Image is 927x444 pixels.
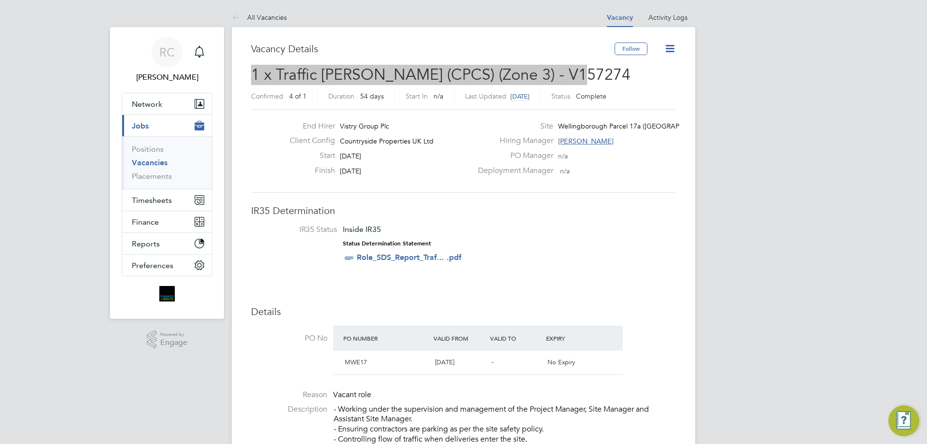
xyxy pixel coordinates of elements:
span: Finance [132,217,159,227]
span: Inside IR35 [343,225,381,234]
span: n/a [558,152,568,160]
span: 4 of 1 [289,92,307,100]
span: [DATE] [435,358,454,366]
span: [DATE] [340,167,361,175]
span: Preferences [132,261,173,270]
button: Follow [615,43,647,55]
span: - [492,358,493,366]
label: Description [251,404,327,415]
div: PO Number [341,329,431,347]
img: bromak-logo-retina.png [159,286,175,301]
button: Reports [122,233,212,254]
button: Jobs [122,115,212,136]
a: Placements [132,172,172,181]
span: No Expiry [548,358,575,366]
button: Network [122,93,212,115]
label: IR35 Status [261,225,337,235]
span: n/a [434,92,443,100]
a: Positions [132,144,164,154]
div: Jobs [122,136,212,189]
div: Valid From [431,329,488,347]
a: Go to home page [122,286,212,301]
label: Site [472,121,553,131]
span: Complete [576,92,606,100]
h3: Details [251,305,676,318]
span: Engage [160,339,187,347]
label: Finish [282,166,335,176]
label: Start [282,151,335,161]
span: Countryside Properties UK Ltd [340,137,434,145]
label: Start In [406,92,428,100]
h3: Vacancy Details [251,43,615,55]
button: Timesheets [122,189,212,211]
span: [DATE] [340,152,361,160]
span: 54 days [360,92,384,100]
span: n/a [560,167,570,175]
span: Network [132,100,162,109]
span: Reports [132,239,160,248]
nav: Main navigation [110,27,224,319]
span: [PERSON_NAME] [558,137,614,145]
button: Finance [122,211,212,232]
span: Powered by [160,330,187,339]
span: 1 x Traffic [PERSON_NAME] (CPCS) (Zone 3) - V157274 [251,65,631,84]
a: Activity Logs [648,13,688,22]
label: Confirmed [251,92,283,100]
span: Robyn Clarke [122,72,212,83]
div: Expiry [544,329,600,347]
label: Hiring Manager [472,136,553,146]
label: Status [551,92,570,100]
span: Vistry Group Plc [340,122,389,130]
a: Powered byEngage [147,330,188,349]
span: Vacant role [333,390,371,400]
span: Timesheets [132,196,172,205]
a: RC[PERSON_NAME] [122,37,212,83]
label: Client Config [282,136,335,146]
span: Wellingborough Parcel 17a ([GEOGRAPHIC_DATA]… [558,122,721,130]
label: PO No [251,333,327,344]
label: End Hirer [282,121,335,131]
a: All Vacancies [232,13,287,22]
div: Valid To [488,329,544,347]
label: Deployment Manager [472,166,553,176]
label: PO Manager [472,151,553,161]
a: Vacancy [607,14,633,22]
span: MWE17 [345,358,367,366]
a: Role_SDS_Report_Traf... .pdf [357,253,462,262]
label: Last Updated [465,92,506,100]
button: Preferences [122,255,212,276]
a: Vacancies [132,158,168,167]
h3: IR35 Determination [251,204,676,217]
label: Reason [251,390,327,400]
span: RC [159,46,175,58]
button: Engage Resource Center [888,405,919,436]
span: Jobs [132,121,149,130]
span: [DATE] [510,92,530,100]
strong: Status Determination Statement [343,240,431,247]
label: Duration [328,92,354,100]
